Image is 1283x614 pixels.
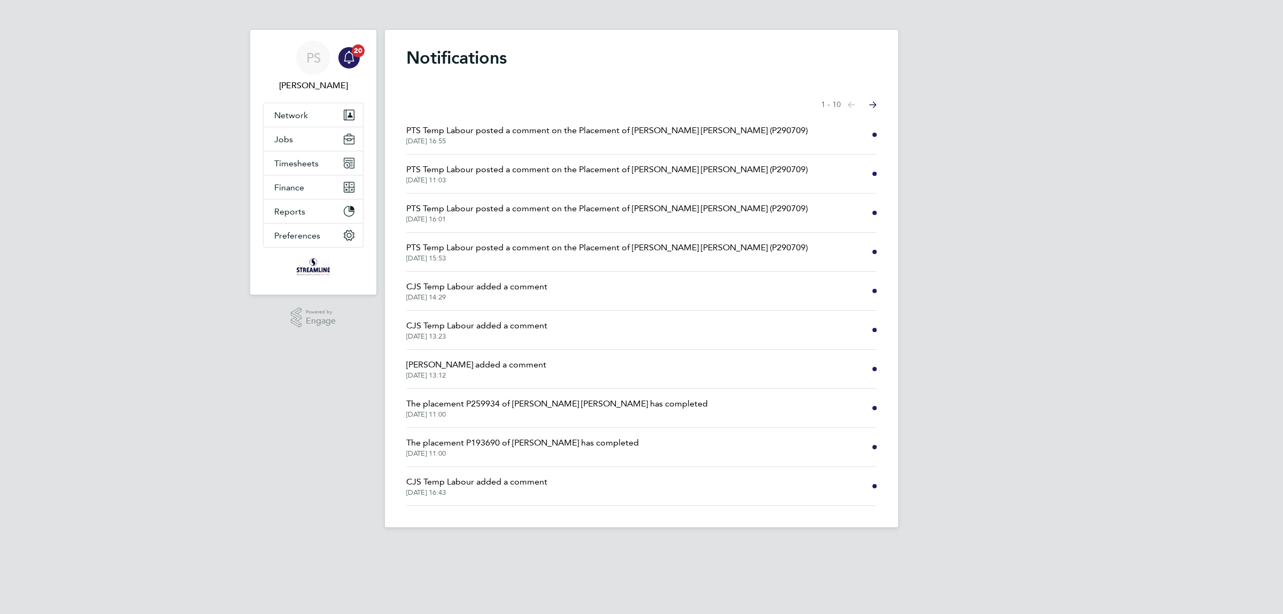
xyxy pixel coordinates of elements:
a: PTS Temp Labour posted a comment on the Placement of [PERSON_NAME] [PERSON_NAME] (P290709)[DATE] ... [406,202,808,224]
a: 20 [338,41,360,75]
img: streamlineservices-logo-retina.png [297,258,330,275]
button: Jobs [264,127,363,151]
span: Paul Sullivan [263,79,364,92]
button: Preferences [264,224,363,247]
span: Jobs [274,134,293,144]
nav: Select page of notifications list [821,94,877,116]
span: [DATE] 13:12 [406,371,546,380]
a: The placement P193690 of [PERSON_NAME] has completed[DATE] 11:00 [406,436,639,458]
a: Go to home page [263,258,364,275]
a: CJS Temp Labour added a comment[DATE] 16:43 [406,475,547,497]
span: [PERSON_NAME] added a comment [406,358,546,371]
a: CJS Temp Labour added a comment[DATE] 14:29 [406,280,547,302]
span: [DATE] 11:03 [406,176,808,185]
span: The placement P193690 of [PERSON_NAME] has completed [406,436,639,449]
span: [DATE] 13:23 [406,332,547,341]
span: [DATE] 14:29 [406,293,547,302]
span: [DATE] 11:00 [406,410,708,419]
a: The placement P259934 of [PERSON_NAME] [PERSON_NAME] has completed[DATE] 11:00 [406,397,708,419]
span: Network [274,110,308,120]
button: Network [264,103,363,127]
span: [DATE] 11:00 [406,449,639,458]
nav: Main navigation [250,30,376,295]
span: [DATE] 16:43 [406,488,547,497]
span: CJS Temp Labour added a comment [406,475,547,488]
span: PTS Temp Labour posted a comment on the Placement of [PERSON_NAME] [PERSON_NAME] (P290709) [406,241,808,254]
span: [DATE] 16:55 [406,137,808,145]
button: Finance [264,175,363,199]
button: Timesheets [264,151,363,175]
span: PTS Temp Labour posted a comment on the Placement of [PERSON_NAME] [PERSON_NAME] (P290709) [406,124,808,137]
a: Powered byEngage [291,308,336,328]
span: Engage [306,317,336,326]
span: CJS Temp Labour added a comment [406,280,547,293]
span: PS [306,51,321,65]
a: PTS Temp Labour posted a comment on the Placement of [PERSON_NAME] [PERSON_NAME] (P290709)[DATE] ... [406,163,808,185]
span: PTS Temp Labour posted a comment on the Placement of [PERSON_NAME] [PERSON_NAME] (P290709) [406,202,808,215]
a: [PERSON_NAME] added a comment[DATE] 13:12 [406,358,546,380]
a: CJS Temp Labour added a comment[DATE] 13:23 [406,319,547,341]
span: [DATE] 15:53 [406,254,808,263]
span: 20 [352,44,365,57]
h1: Notifications [406,47,877,68]
span: PTS Temp Labour posted a comment on the Placement of [PERSON_NAME] [PERSON_NAME] (P290709) [406,163,808,176]
span: Preferences [274,231,320,241]
span: Reports [274,206,305,217]
button: Reports [264,199,363,223]
a: PTS Temp Labour posted a comment on the Placement of [PERSON_NAME] [PERSON_NAME] (P290709)[DATE] ... [406,124,808,145]
a: PTS Temp Labour posted a comment on the Placement of [PERSON_NAME] [PERSON_NAME] (P290709)[DATE] ... [406,241,808,263]
span: 1 - 10 [821,99,841,110]
span: CJS Temp Labour added a comment [406,319,547,332]
a: PS[PERSON_NAME] [263,41,364,92]
span: The placement P259934 of [PERSON_NAME] [PERSON_NAME] has completed [406,397,708,410]
span: Timesheets [274,158,319,168]
span: Finance [274,182,304,193]
span: [DATE] 16:01 [406,215,808,224]
span: Powered by [306,308,336,317]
